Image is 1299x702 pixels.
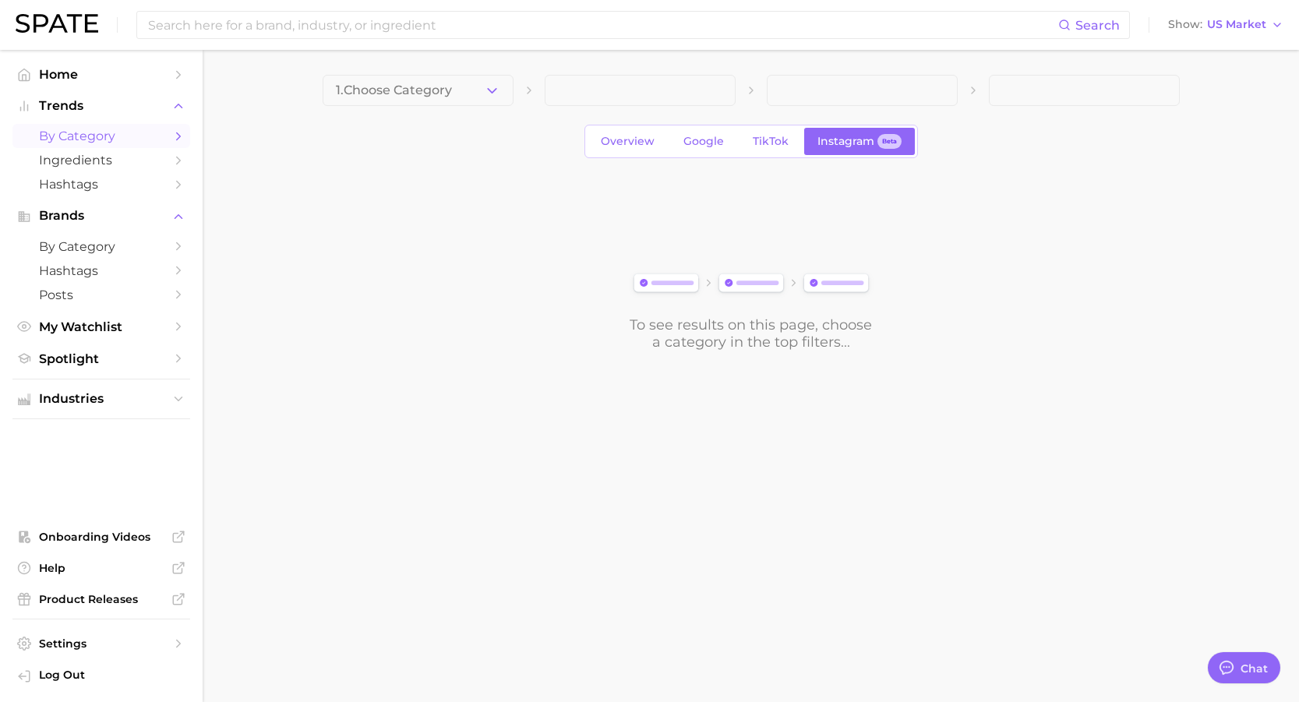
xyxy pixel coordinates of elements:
a: Onboarding Videos [12,525,190,549]
span: Home [39,67,164,82]
span: Hashtags [39,177,164,192]
a: Help [12,556,190,580]
img: svg%3e [629,270,874,298]
span: Posts [39,288,164,302]
button: Industries [12,387,190,411]
span: Hashtags [39,263,164,278]
span: Search [1075,18,1120,33]
span: US Market [1207,20,1266,29]
span: Onboarding Videos [39,530,164,544]
button: Brands [12,204,190,228]
span: Settings [39,637,164,651]
a: My Watchlist [12,315,190,339]
span: Brands [39,209,164,223]
input: Search here for a brand, industry, or ingredient [146,12,1058,38]
span: by Category [39,129,164,143]
div: To see results on this page, choose a category in the top filters... [629,316,874,351]
a: Spotlight [12,347,190,371]
button: ShowUS Market [1164,15,1287,35]
span: TikTok [753,135,789,148]
a: by Category [12,235,190,259]
a: Product Releases [12,587,190,611]
a: Settings [12,632,190,655]
a: Overview [588,128,668,155]
a: Posts [12,283,190,307]
a: Home [12,62,190,86]
a: by Category [12,124,190,148]
span: Spotlight [39,351,164,366]
span: Overview [601,135,655,148]
span: My Watchlist [39,319,164,334]
span: Industries [39,392,164,406]
span: Show [1168,20,1202,29]
span: Instagram [817,135,874,148]
span: Log Out [39,668,178,682]
a: Ingredients [12,148,190,172]
a: Hashtags [12,172,190,196]
span: Help [39,561,164,575]
span: Ingredients [39,153,164,168]
a: Hashtags [12,259,190,283]
a: TikTok [740,128,802,155]
span: Beta [882,135,897,148]
span: 1. Choose Category [336,83,452,97]
button: 1.Choose Category [323,75,514,106]
span: Trends [39,99,164,113]
span: Google [683,135,724,148]
a: InstagramBeta [804,128,915,155]
img: SPATE [16,14,98,33]
a: Google [670,128,737,155]
a: Log out. Currently logged in with e-mail danielle@spate.nyc. [12,663,190,690]
span: by Category [39,239,164,254]
span: Product Releases [39,592,164,606]
button: Trends [12,94,190,118]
